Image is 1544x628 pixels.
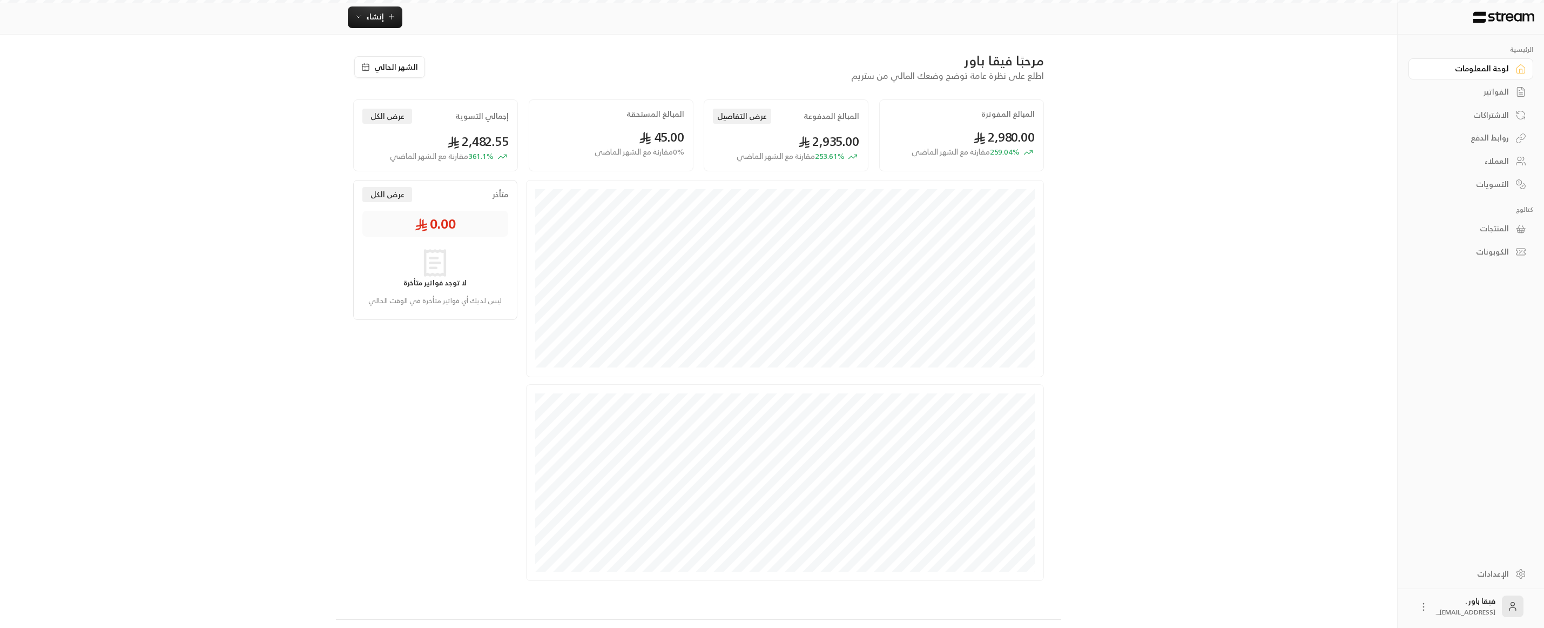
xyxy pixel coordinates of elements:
[737,149,815,163] span: مقارنة مع الشهر الماضي
[1408,151,1533,172] a: العملاء
[798,130,860,152] span: 2,935.00
[362,187,412,202] button: عرض الكل
[595,146,684,158] span: 0 % مقارنة مع الشهر الماضي
[390,149,468,163] span: مقارنة مع الشهر الماضي
[1408,82,1533,103] a: الفواتير
[912,145,990,158] span: مقارنة مع الشهر الماضي
[804,111,859,122] h2: المبالغ المدفوعة
[403,277,467,289] strong: لا توجد فواتير متأخرة
[1408,58,1533,79] a: لوحة المعلومات
[973,126,1035,148] span: 2,980.00
[1422,569,1509,579] div: الإعدادات
[447,130,509,152] span: 2,482.55
[354,56,425,78] button: الشهر الحالي
[851,68,1044,83] span: اطلع على نظرة عامة توضح وضعك المالي من ستريم
[1408,45,1533,54] p: الرئيسية
[366,10,384,23] span: إنشاء
[1408,218,1533,239] a: المنتجات
[1472,11,1535,23] img: Logo
[1422,179,1509,190] div: التسويات
[415,215,456,232] span: 0.00
[1422,246,1509,257] div: الكوبونات
[1408,563,1533,584] a: الإعدادات
[912,146,1020,158] span: 259.04 %
[1408,128,1533,149] a: روابط الدفع
[626,109,684,119] h2: المبالغ المستحقة
[1422,86,1509,97] div: الفواتير
[390,151,494,162] span: 361.1 %
[1408,242,1533,263] a: الكوبونات
[713,109,771,124] button: عرض التفاصيل
[639,126,684,148] span: 45.00
[1408,104,1533,125] a: الاشتراكات
[1422,223,1509,234] div: المنتجات
[362,109,412,124] button: عرض الكل
[368,296,503,306] p: ليس لديك أي فواتير متأخرة في الوقت الحالي
[493,189,508,200] span: متأخر
[1422,132,1509,143] div: روابط الدفع
[1422,156,1509,166] div: العملاء
[1408,205,1533,214] p: كتالوج
[737,151,845,162] span: 253.61 %
[348,6,402,28] button: إنشاء
[981,109,1035,119] h2: المبالغ المفوترة
[1408,173,1533,195] a: التسويات
[1435,606,1495,618] span: [EMAIL_ADDRESS]....
[1435,596,1495,617] div: فيقا باور .
[1422,63,1509,74] div: لوحة المعلومات
[437,52,1044,69] div: مرحبًا فيقا باور
[455,111,509,122] h2: إجمالي التسوية
[1422,110,1509,121] div: الاشتراكات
